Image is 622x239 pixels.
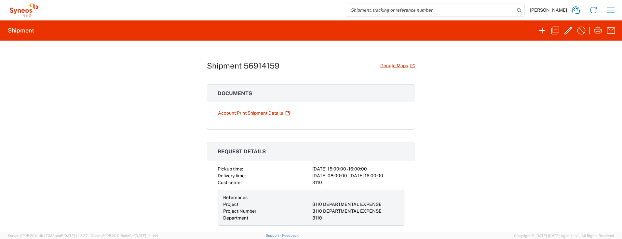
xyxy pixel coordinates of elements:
[312,179,404,186] div: 3110
[218,90,252,96] span: Documents
[223,208,310,215] div: Project Number
[282,233,299,237] a: Feedback
[514,233,614,239] span: Copyright © [DATE]-[DATE] Agistix Inc., All Rights Reserved
[8,234,88,238] span: Server: 2025.20.0-db47332bad5
[266,233,282,237] a: Support
[218,107,290,119] a: Account Print Shipment Details
[312,215,399,221] div: 3110
[312,166,404,172] div: [DATE] 15:00:00 - 16:00:00
[223,195,248,200] span: References
[312,172,404,179] div: [DATE] 08:00:00 - [DATE] 16:00:00
[135,234,158,238] span: [DATE] 12:11:14
[380,60,415,71] a: Google Maps
[346,4,515,16] input: Shipment, tracking or reference number
[530,7,567,13] span: [PERSON_NAME]
[223,201,310,208] div: Project
[218,173,246,178] span: Delivery time:
[312,208,399,215] div: 3110 DEPARTMENTAL EXPENSE
[8,27,34,34] h2: Shipment
[218,148,266,155] span: Request details
[91,234,158,238] span: Client: 2025.20.0-8c6e0cf
[218,180,242,185] span: Cost center
[218,166,243,171] span: Pickup time:
[63,234,88,238] span: [DATE] 11:13:37
[207,61,279,70] h1: Shipment 56914159
[312,201,399,208] div: 3110 DEPARTMENTAL EXPENSE
[223,215,310,221] div: Department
